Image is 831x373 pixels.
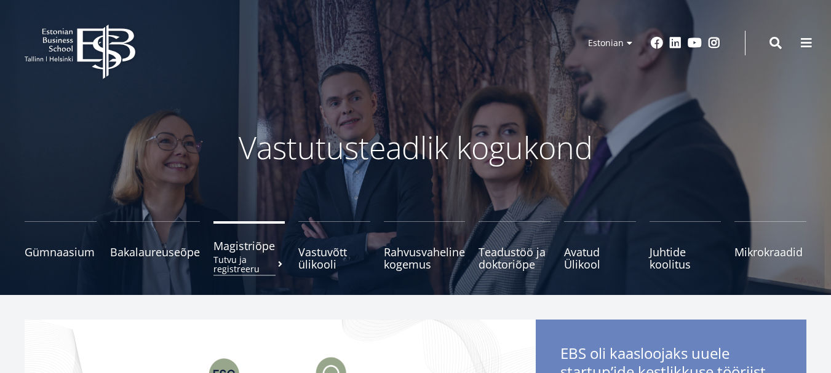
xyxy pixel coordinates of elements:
a: Mikrokraadid [734,221,806,270]
span: Mikrokraadid [734,246,806,258]
small: Tutvu ja registreeru [213,255,285,273]
span: Bakalaureuseõpe [110,246,200,258]
span: Gümnaasium [25,246,97,258]
a: Rahvusvaheline kogemus [384,221,465,270]
span: Juhtide koolitus [650,246,722,270]
a: Facebook [651,37,663,49]
a: Youtube [688,37,702,49]
span: Avatud Ülikool [564,246,636,270]
a: MagistriõpeTutvu ja registreeru [213,221,285,270]
span: Vastuvõtt ülikooli [298,246,370,270]
a: Avatud Ülikool [564,221,636,270]
p: Vastutusteadlik kogukond [90,129,742,166]
span: Rahvusvaheline kogemus [384,246,465,270]
a: Teadustöö ja doktoriõpe [479,221,551,270]
a: Gümnaasium [25,221,97,270]
a: Linkedin [669,37,682,49]
a: Instagram [708,37,720,49]
span: Magistriõpe [213,240,285,252]
a: Vastuvõtt ülikooli [298,221,370,270]
span: Teadustöö ja doktoriõpe [479,246,551,270]
a: Bakalaureuseõpe [110,221,200,270]
a: Juhtide koolitus [650,221,722,270]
